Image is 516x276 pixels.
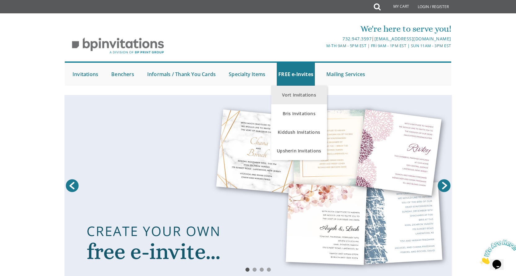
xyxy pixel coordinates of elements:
[227,63,267,86] a: Specialty Items
[271,142,327,160] a: Upsherin Invitations
[374,36,451,42] a: [EMAIL_ADDRESS][DOMAIN_NAME]
[194,35,451,43] div: |
[380,1,413,13] a: My Cart
[271,104,327,123] a: Bris Invitations
[342,36,372,42] a: 732.947.3597
[71,63,100,86] a: Invitations
[271,123,327,142] a: Kiddush Invitations
[194,43,451,49] div: M-Th 9am - 5pm EST | Fri 9am - 1pm EST | Sun 11am - 3pm EST
[64,178,80,193] a: Prev
[271,86,327,104] a: Vort Invitations
[65,33,171,59] img: BP Invitation Loft
[2,2,41,27] img: Chat attention grabber
[146,63,217,86] a: Informals / Thank You Cards
[110,63,136,86] a: Benchers
[277,63,315,86] a: FREE e-Invites
[436,178,452,193] a: Next
[194,23,451,35] div: We're here to serve you!
[325,63,367,86] a: Mailing Services
[478,237,516,267] iframe: chat widget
